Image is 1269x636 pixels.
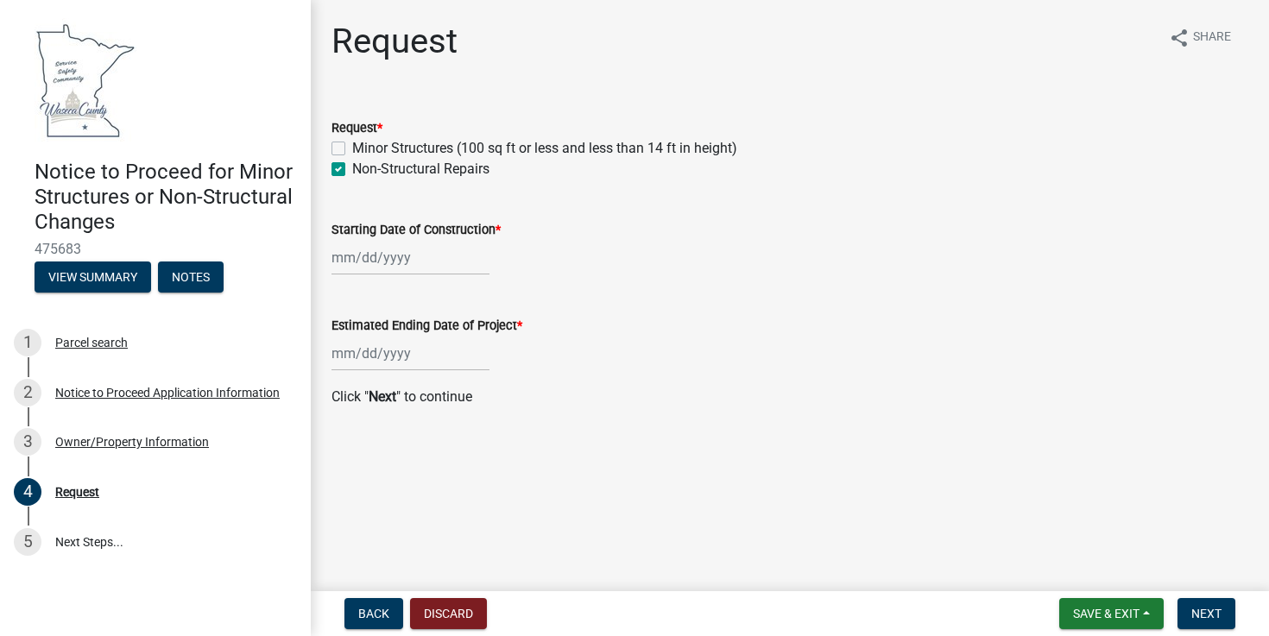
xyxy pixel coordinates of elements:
div: 2 [14,379,41,406]
label: Estimated Ending Date of Project [331,320,522,332]
div: Owner/Property Information [55,436,209,448]
p: Click " " to continue [331,387,1248,407]
div: Request [55,486,99,498]
i: share [1169,28,1190,48]
input: mm/dd/yyyy [331,240,489,275]
button: View Summary [35,261,151,293]
input: mm/dd/yyyy [331,336,489,371]
span: Next [1191,607,1222,620]
h1: Request [331,21,458,62]
button: Notes [158,261,224,293]
div: 3 [14,428,41,456]
span: Save & Exit [1073,607,1140,620]
label: Starting Date of Construction [331,224,501,236]
button: Next [1177,598,1235,629]
label: Request [331,123,382,135]
img: Waseca County, Minnesota [35,18,136,142]
button: Discard [410,598,487,629]
wm-modal-confirm: Notes [158,272,224,286]
h4: Notice to Proceed for Minor Structures or Non-Structural Changes [35,160,297,234]
div: 5 [14,528,41,556]
span: 475683 [35,241,276,257]
div: Parcel search [55,337,128,349]
div: 4 [14,478,41,506]
span: Back [358,607,389,620]
strong: Next [369,388,396,405]
label: Minor Structures (100 sq ft or less and less than 14 ft in height) [352,138,737,159]
div: Notice to Proceed Application Information [55,387,280,399]
wm-modal-confirm: Summary [35,272,151,286]
span: Share [1193,28,1231,48]
button: Save & Exit [1059,598,1164,629]
div: 1 [14,329,41,356]
label: Non-Structural Repairs [352,159,489,179]
button: shareShare [1155,21,1245,54]
button: Back [344,598,403,629]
